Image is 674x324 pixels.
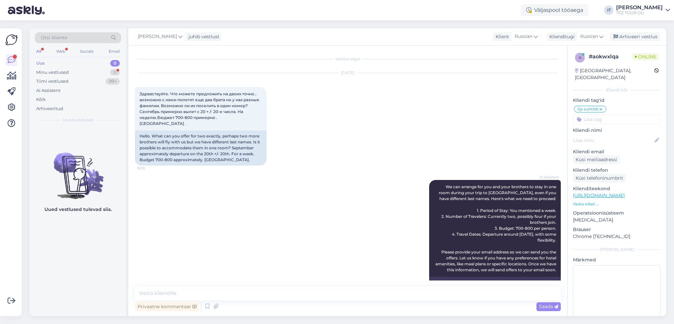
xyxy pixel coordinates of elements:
[616,5,670,15] a: [PERSON_NAME]TEZ TOUR OÜ
[573,167,661,174] p: Kliendi telefon
[135,56,561,62] div: Vestlus algas
[573,148,661,155] p: Kliendi email
[573,226,661,233] p: Brauser
[573,155,620,164] div: Küsi meiliaadressi
[79,47,95,56] div: Socials
[135,302,199,311] div: Privaatne kommentaar
[573,217,661,223] p: [MEDICAL_DATA]
[573,210,661,217] p: Operatsioonisüsteem
[44,206,112,213] p: Uued vestlused tulevad siia.
[573,256,661,263] p: Märkmed
[539,304,558,309] span: Saada
[573,114,661,124] input: Lisa tag
[573,87,661,93] div: Kliendi info
[573,137,653,144] input: Lisa nimi
[140,91,260,126] span: Здравствуйте. Что можете предложить на двоих точно , возможно с нами полетят еще два брата но у н...
[63,117,93,123] span: Uued vestlused
[110,60,120,67] div: 0
[604,6,613,15] div: IT
[547,33,575,40] div: Klienditugi
[573,233,661,240] p: Chrome [TECHNICAL_ID]
[573,127,661,134] p: Kliendi nimi
[515,33,532,40] span: Russian
[36,96,46,103] div: Kõik
[573,97,661,104] p: Kliendi tag'id
[135,70,561,76] div: [DATE]
[573,201,661,207] p: Vaata edasi ...
[577,107,599,111] span: Ilja suhtleb
[534,175,559,180] span: AI Assistent
[573,192,625,198] a: [URL][DOMAIN_NAME]
[106,78,120,85] div: 99+
[186,33,220,40] div: juhib vestlust
[521,4,588,16] div: Väljaspool tööaega
[107,47,121,56] div: Email
[137,166,162,171] span: 16:30
[5,34,18,46] img: Askly Logo
[573,247,661,252] div: [PERSON_NAME]
[30,141,126,200] img: No chats
[135,131,267,165] div: Hello. What can you offer for two exactly, perhaps two more brothers will fly with us but we have...
[55,47,66,56] div: Web
[110,69,120,76] div: 11
[36,105,63,112] div: Arhiveeritud
[580,33,598,40] span: Russian
[41,34,67,41] span: Otsi kliente
[616,10,663,15] div: TEZ TOUR OÜ
[589,53,632,61] div: # aokwxlqa
[616,5,663,10] div: [PERSON_NAME]
[632,53,659,60] span: Online
[435,184,557,272] span: We can arrange for you and your brothers to stay in one room during your trip to [GEOGRAPHIC_DATA...
[138,33,177,40] span: [PERSON_NAME]
[575,67,654,81] div: [GEOGRAPHIC_DATA], [GEOGRAPHIC_DATA]
[36,78,68,85] div: Tiimi vestlused
[573,185,661,192] p: Klienditeekond
[36,69,69,76] div: Minu vestlused
[36,60,45,67] div: Uus
[579,55,582,60] span: a
[493,33,509,40] div: Klient
[609,32,660,41] div: Arhiveeri vestlus
[573,174,626,183] div: Küsi telefoninumbrit
[35,47,42,56] div: All
[36,87,61,94] div: AI Assistent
